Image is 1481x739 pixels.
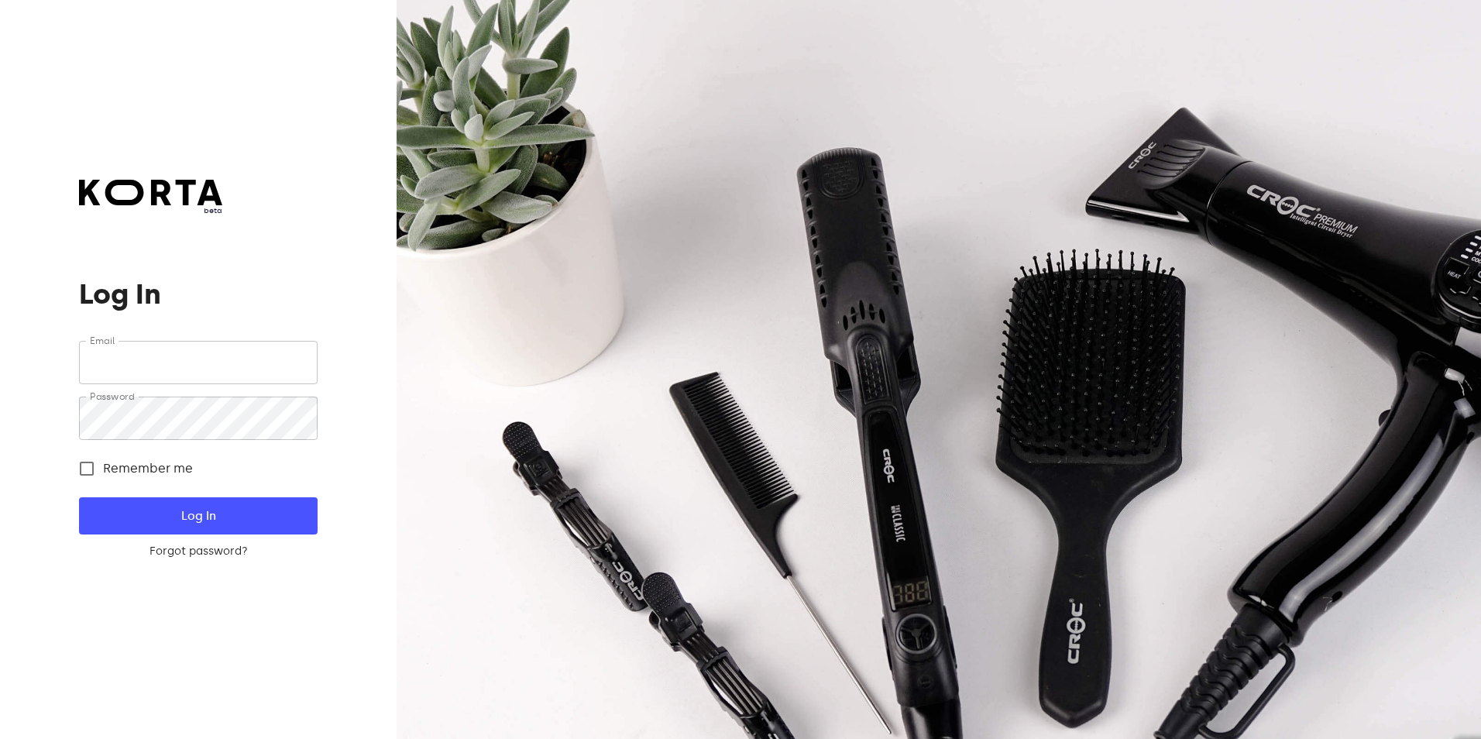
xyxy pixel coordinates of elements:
[79,180,222,216] a: beta
[79,279,317,310] h1: Log In
[104,506,292,526] span: Log In
[79,497,317,534] button: Log In
[79,544,317,559] a: Forgot password?
[79,205,222,216] span: beta
[103,459,193,478] span: Remember me
[79,180,222,205] img: Korta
